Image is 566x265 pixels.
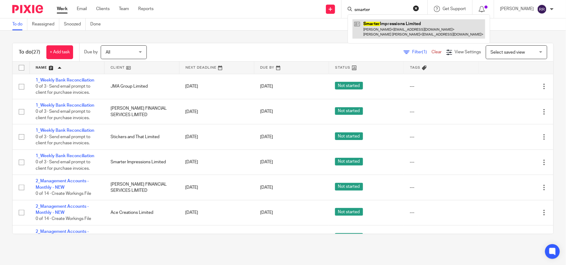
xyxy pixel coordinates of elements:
[119,6,129,12] a: Team
[104,225,179,250] td: Abacus Training Group Limited
[335,158,363,165] span: Not started
[90,18,105,30] a: Done
[335,132,363,140] span: Not started
[138,6,154,12] a: Reports
[104,175,179,200] td: [PERSON_NAME] FINANCIAL SERVICES LIMITED
[410,83,473,89] div: ---
[104,150,179,175] td: Smarter Impressions Limited
[260,135,273,139] span: [DATE]
[106,50,110,55] span: All
[260,160,273,165] span: [DATE]
[335,233,363,241] span: Not started
[84,49,98,55] p: Due by
[179,175,254,200] td: [DATE]
[335,107,363,115] span: Not started
[335,208,363,216] span: Not started
[36,217,91,221] span: 0 of 14 · Create Workings File
[455,50,481,54] span: View Settings
[260,185,273,190] span: [DATE]
[422,50,427,54] span: (1)
[413,5,419,11] button: Clear
[410,134,473,140] div: ---
[443,7,466,11] span: Get Support
[260,110,273,114] span: [DATE]
[36,110,90,120] span: 0 of 3 · Send email prompt to client for purchase invoices.
[36,179,89,189] a: 2_Management Accounts - Monthly - NEW
[179,99,254,124] td: [DATE]
[104,74,179,99] td: JMA Group Limited
[431,50,442,54] a: Clear
[179,150,254,175] td: [DATE]
[36,78,94,82] a: 1_Weekly Bank Reconciliation
[179,124,254,150] td: [DATE]
[410,109,473,115] div: ---
[96,6,110,12] a: Clients
[179,225,254,250] td: [DATE]
[36,191,91,196] span: 0 of 14 · Create Workings File
[64,18,86,30] a: Snoozed
[36,135,90,146] span: 0 of 3 · Send email prompt to client for purchase invoices.
[500,6,534,12] p: [PERSON_NAME]
[12,5,43,13] img: Pixie
[36,103,94,108] a: 1_Weekly Bank Reconciliation
[410,66,420,69] span: Tags
[57,6,68,12] a: Work
[36,229,89,240] a: 2_Management Accounts - Monthly - NEW
[46,45,73,59] a: + Add task
[410,184,473,191] div: ---
[410,159,473,165] div: ---
[179,74,254,99] td: [DATE]
[260,210,273,215] span: [DATE]
[104,124,179,150] td: Stickers and That Limited
[32,18,59,30] a: Reassigned
[12,18,27,30] a: To do
[104,200,179,225] td: Ace Creations Limited
[354,7,409,13] input: Search
[179,200,254,225] td: [DATE]
[36,154,94,158] a: 1_Weekly Bank Reconciliation
[36,160,90,171] span: 0 of 3 · Send email prompt to client for purchase invoices.
[410,210,473,216] div: ---
[412,50,431,54] span: Filter
[335,82,363,89] span: Not started
[260,84,273,89] span: [DATE]
[77,6,87,12] a: Email
[104,99,179,124] td: [PERSON_NAME] FINANCIAL SERVICES LIMITED
[36,128,94,133] a: 1_Weekly Bank Reconciliation
[491,50,525,55] span: Select saved view
[537,4,547,14] img: svg%3E
[36,204,89,215] a: 2_Management Accounts - Monthly - NEW
[32,50,40,55] span: (27)
[36,84,90,95] span: 0 of 3 · Send email prompt to client for purchase invoices.
[335,183,363,191] span: Not started
[19,49,40,55] h1: To do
